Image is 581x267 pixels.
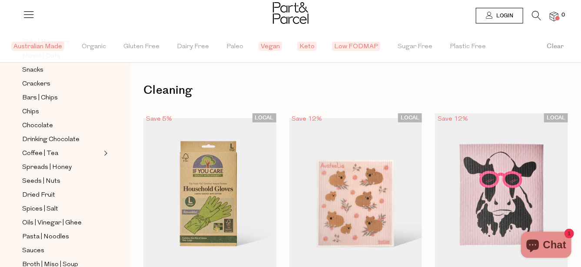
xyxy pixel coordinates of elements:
[559,11,567,19] span: 0
[22,204,58,214] span: Spices | Salt
[259,42,282,51] span: Vegan
[22,93,58,103] span: Bars | Chips
[22,162,72,173] span: Spreads | Honey
[252,113,276,122] span: LOCAL
[22,231,101,242] a: Pasta | Noodles
[544,113,568,122] span: LOCAL
[22,190,55,201] span: Dried Fruit
[22,135,80,145] span: Drinking Chocolate
[22,65,43,76] span: Snacks
[22,218,82,228] span: Oils | Vinegar | Ghee
[22,79,50,89] span: Crackers
[332,42,380,51] span: Low FODMAP
[22,120,101,131] a: Chocolate
[518,232,574,260] inbox-online-store-chat: Shopify online store chat
[550,12,558,21] a: 0
[22,107,39,117] span: Chips
[102,148,108,158] button: Expand/Collapse Coffee | Tea
[22,65,101,76] a: Snacks
[22,245,101,256] a: Sauces
[273,2,309,24] img: Part&Parcel
[226,32,243,62] span: Paleo
[22,79,101,89] a: Crackers
[435,113,471,125] div: Save 12%
[22,232,69,242] span: Pasta | Noodles
[297,42,317,51] span: Keto
[22,162,101,173] a: Spreads | Honey
[22,176,101,187] a: Seeds | Nuts
[450,32,486,62] span: Plastic Free
[22,106,101,117] a: Chips
[22,148,101,159] a: Coffee | Tea
[177,32,209,62] span: Dairy Free
[123,32,159,62] span: Gluten Free
[529,31,581,62] button: Clear filter by Filter
[22,92,101,103] a: Bars | Chips
[22,218,101,228] a: Oils | Vinegar | Ghee
[143,113,175,125] div: Save 5%
[143,80,568,100] h1: Cleaning
[22,204,101,214] a: Spices | Salt
[22,190,101,201] a: Dried Fruit
[82,32,106,62] span: Organic
[22,176,60,187] span: Seeds | Nuts
[476,8,523,23] a: Login
[22,148,58,159] span: Coffee | Tea
[494,12,513,20] span: Login
[22,246,44,256] span: Sauces
[22,121,53,131] span: Chocolate
[398,32,432,62] span: Sugar Free
[398,113,422,122] span: LOCAL
[22,134,101,145] a: Drinking Chocolate
[11,42,64,51] span: Australian Made
[289,113,325,125] div: Save 12%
